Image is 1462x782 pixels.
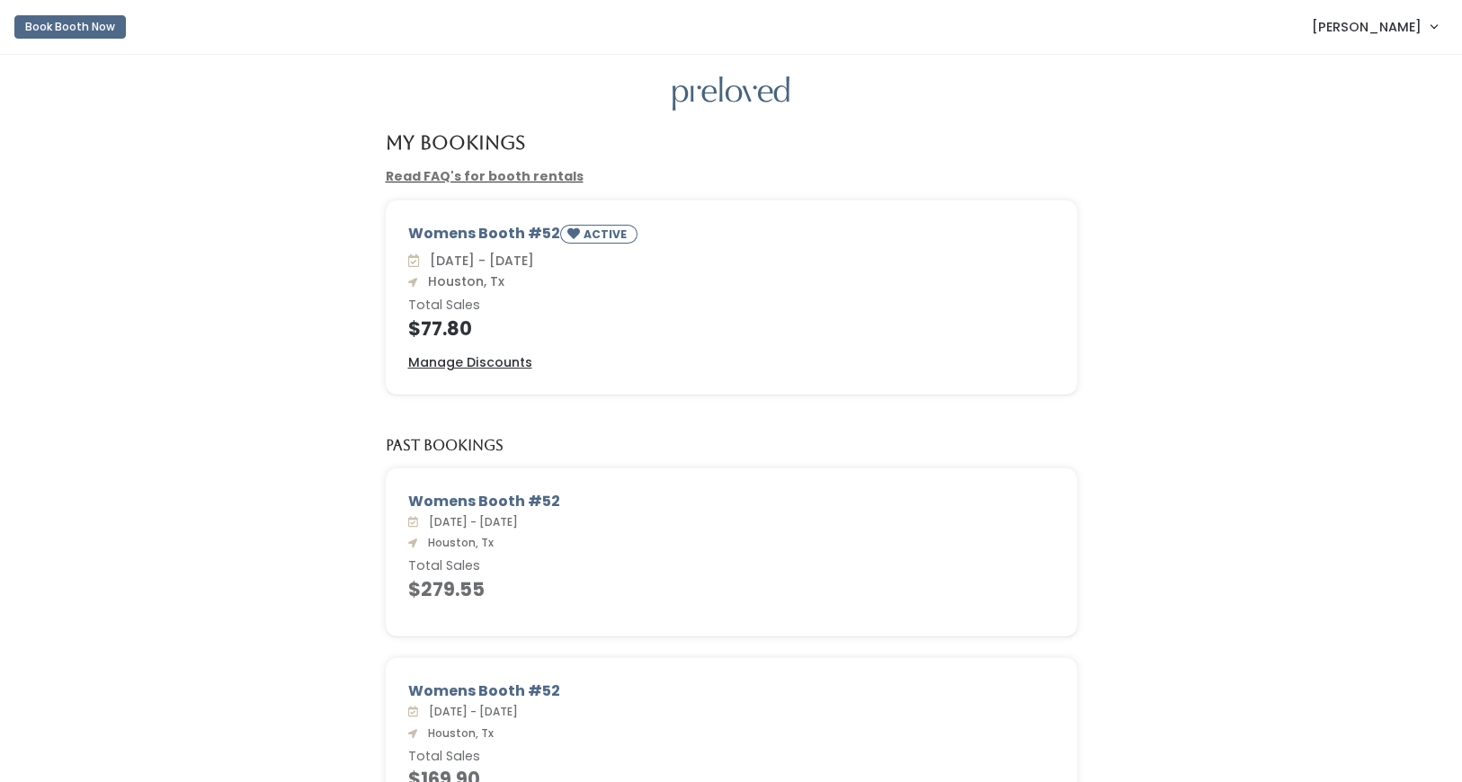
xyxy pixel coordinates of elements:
[408,680,1055,702] div: Womens Booth #52
[421,725,494,741] span: Houston, Tx
[421,535,494,550] span: Houston, Tx
[1294,7,1455,46] a: [PERSON_NAME]
[422,514,518,529] span: [DATE] - [DATE]
[408,559,1055,573] h6: Total Sales
[14,7,126,47] a: Book Booth Now
[423,252,534,270] span: [DATE] - [DATE]
[386,167,584,185] a: Read FAQ's for booth rentals
[421,272,504,290] span: Houston, Tx
[408,318,1055,339] h4: $77.80
[408,223,1055,251] div: Womens Booth #52
[408,579,1055,600] h4: $279.55
[386,438,504,454] h5: Past Bookings
[408,353,532,372] a: Manage Discounts
[408,298,1055,313] h6: Total Sales
[14,15,126,39] button: Book Booth Now
[408,353,532,371] u: Manage Discounts
[408,750,1055,764] h6: Total Sales
[1312,17,1422,37] span: [PERSON_NAME]
[584,227,630,242] small: ACTIVE
[422,704,518,719] span: [DATE] - [DATE]
[408,491,1055,512] div: Womens Booth #52
[386,132,525,153] h4: My Bookings
[673,76,789,111] img: preloved logo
